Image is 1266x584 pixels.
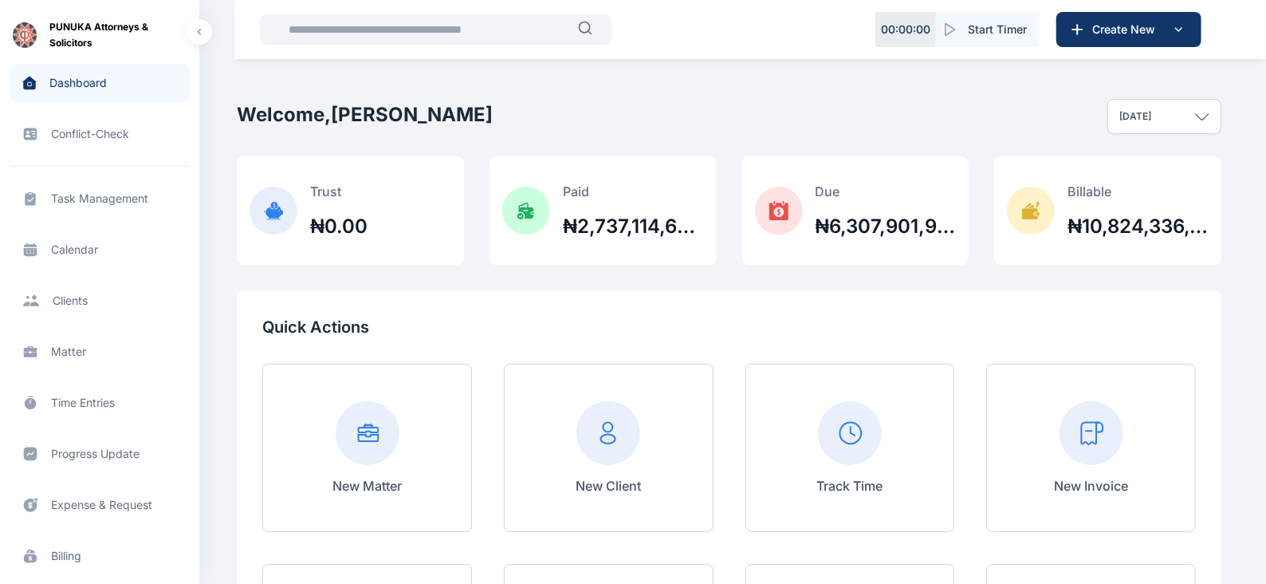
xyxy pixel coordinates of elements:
[310,182,368,201] p: Trust
[1067,182,1209,201] p: Billable
[10,64,190,102] a: dashboard
[10,180,190,218] a: task management
[576,476,641,495] p: New Client
[817,476,883,495] p: Track Time
[1119,110,1151,123] p: [DATE]
[1086,22,1169,37] span: Create New
[49,19,187,51] span: PUNUKA Attorneys & Solicitors
[10,435,190,473] a: progress update
[237,102,493,128] h2: Welcome, [PERSON_NAME]
[563,182,704,201] p: Paid
[1067,214,1209,239] h2: ₦10,824,336,726.86
[968,22,1027,37] span: Start Timer
[332,476,402,495] p: New Matter
[10,486,190,524] a: expense & request
[10,384,190,422] a: time entries
[1056,12,1201,47] button: Create New
[10,333,190,371] a: matter
[10,115,190,153] a: conflict-check
[10,537,190,575] a: billing
[881,22,930,37] p: 00 : 00 : 00
[10,231,190,269] a: calendar
[10,282,190,320] a: clients
[936,12,1040,47] button: Start Timer
[1054,476,1128,495] p: New Invoice
[563,214,704,239] h2: ₦2,737,114,661.14
[262,316,1196,338] p: Quick Actions
[310,214,368,239] h2: ₦0.00
[816,214,957,239] h2: ₦6,307,901,983.62
[816,182,957,201] p: Due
